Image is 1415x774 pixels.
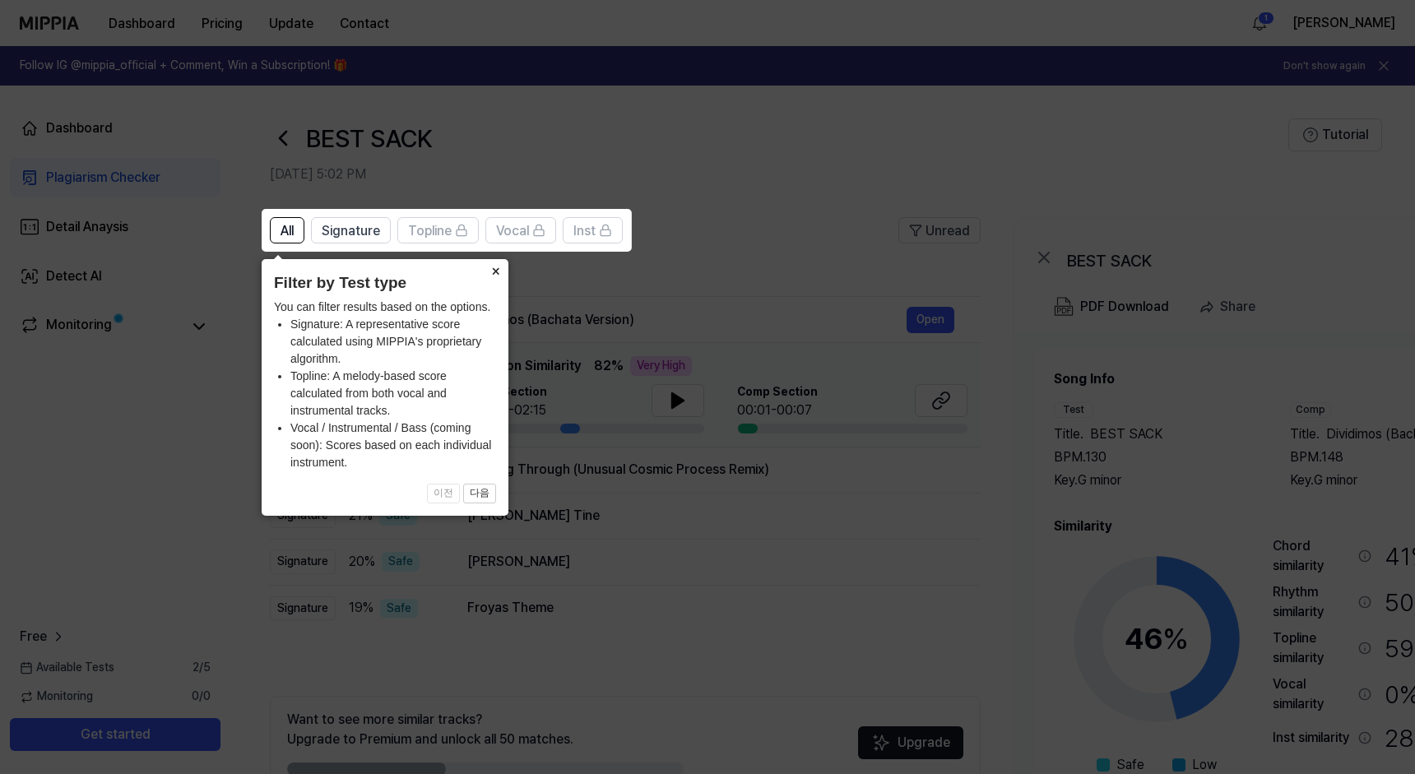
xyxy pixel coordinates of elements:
button: All [270,217,304,243]
button: Topline [397,217,479,243]
header: Filter by Test type [274,271,496,295]
span: All [281,221,294,241]
div: You can filter results based on the options. [274,299,496,471]
li: Signature: A representative score calculated using MIPPIA's proprietary algorithm. [290,316,496,368]
li: Vocal / Instrumental / Bass (coming soon): Scores based on each individual instrument. [290,419,496,471]
span: Topline [408,221,452,241]
span: Vocal [496,221,529,241]
button: Close [482,259,508,282]
button: Vocal [485,217,556,243]
button: Inst [563,217,623,243]
button: 다음 [463,484,496,503]
span: Signature [322,221,380,241]
button: Signature [311,217,391,243]
li: Topline: A melody-based score calculated from both vocal and instrumental tracks. [290,368,496,419]
span: Inst [573,221,596,241]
